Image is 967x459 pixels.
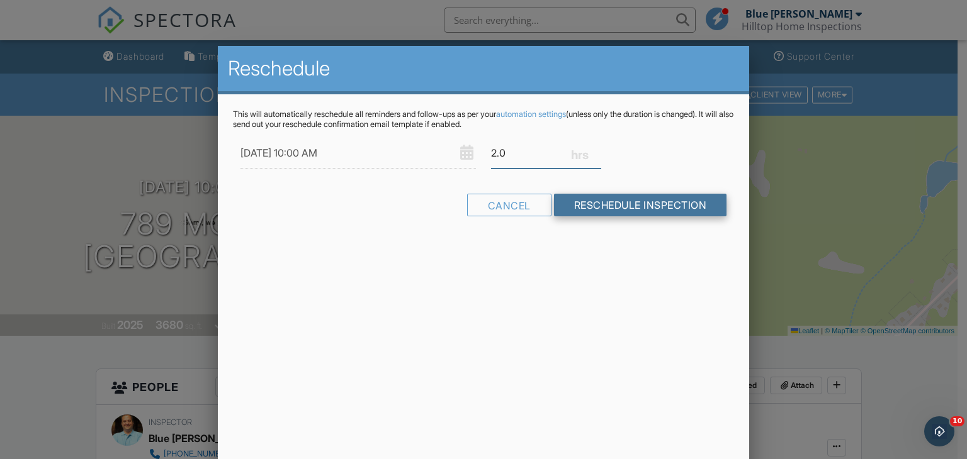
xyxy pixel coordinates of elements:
iframe: Intercom live chat [924,416,954,446]
h2: Reschedule [228,56,740,81]
input: Reschedule Inspection [554,194,727,216]
a: automation settings [496,109,566,119]
div: Cancel [467,194,551,216]
span: 10 [950,416,964,426]
p: This will automatically reschedule all reminders and follow-ups as per your (unless only the dura... [233,109,735,130]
